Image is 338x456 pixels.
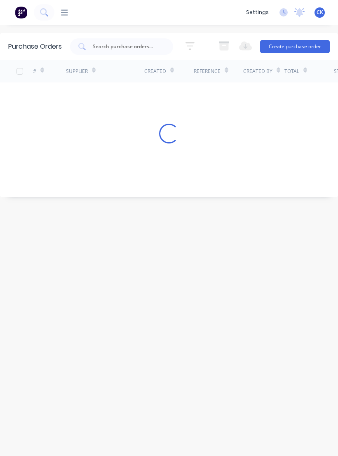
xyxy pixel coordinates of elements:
[33,68,36,75] div: #
[8,42,62,52] div: Purchase Orders
[92,42,160,51] input: Search purchase orders...
[260,40,330,53] button: Create purchase order
[284,68,299,75] div: Total
[15,6,27,19] img: Factory
[194,68,221,75] div: Reference
[317,9,323,16] span: CK
[242,6,273,19] div: settings
[66,68,88,75] div: Supplier
[144,68,166,75] div: Created
[243,68,272,75] div: Created By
